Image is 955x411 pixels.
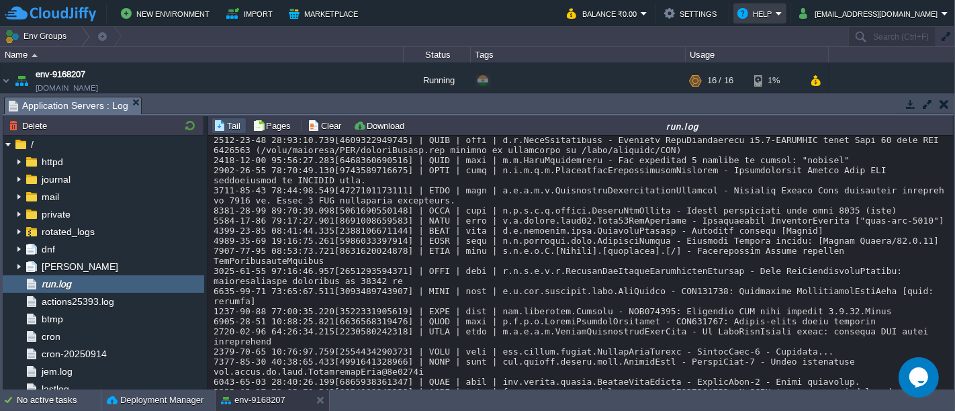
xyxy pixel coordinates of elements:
a: journal [39,173,73,185]
div: 16 / 16 [707,62,733,99]
img: CloudJiffy [5,5,96,22]
a: rotated_logs [39,226,97,238]
img: AMDAwAAAACH5BAEAAAAALAAAAAABAAEAAAICRAEAOw== [12,62,31,99]
img: AMDAwAAAACH5BAEAAAAALAAAAAABAAEAAAICRAEAOw== [32,54,38,57]
a: mail [39,191,61,203]
a: env-9168207 [36,68,85,81]
button: Import [226,5,277,21]
a: dnf [39,243,57,255]
button: Settings [664,5,721,21]
a: [DOMAIN_NAME] [36,81,98,95]
a: / [28,138,36,150]
a: lastlog [39,383,71,395]
button: env-9168207 [221,394,285,407]
button: Clear [308,120,345,132]
div: Name [1,47,403,62]
div: Tags [471,47,685,62]
span: Application Servers : Log [9,97,128,114]
button: New Environment [121,5,214,21]
div: Usage [686,47,828,62]
div: 1% [754,62,798,99]
button: Delete [9,120,51,132]
button: [EMAIL_ADDRESS][DOMAIN_NAME] [799,5,942,21]
a: jem.log [39,365,75,377]
a: httpd [39,156,65,168]
button: Download [353,120,408,132]
a: private [39,208,73,220]
div: No active tasks [17,390,101,411]
img: AMDAwAAAACH5BAEAAAAALAAAAAABAAEAAAICRAEAOw== [1,62,11,99]
button: Env Groups [5,27,71,46]
button: Balance ₹0.00 [567,5,641,21]
div: Status [404,47,470,62]
a: actions25393.log [39,295,116,308]
div: Running [404,62,471,99]
a: run.log [39,278,73,290]
a: cron [39,330,62,342]
button: Deployment Manager [107,394,203,407]
a: [PERSON_NAME] [39,261,120,273]
iframe: chat widget [899,357,942,398]
a: btmp [39,313,65,325]
div: run.log [414,120,952,132]
button: Pages [253,120,295,132]
button: Help [737,5,776,21]
a: cron-20250914 [39,348,109,360]
button: Marketplace [289,5,362,21]
button: Tail [214,120,244,132]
